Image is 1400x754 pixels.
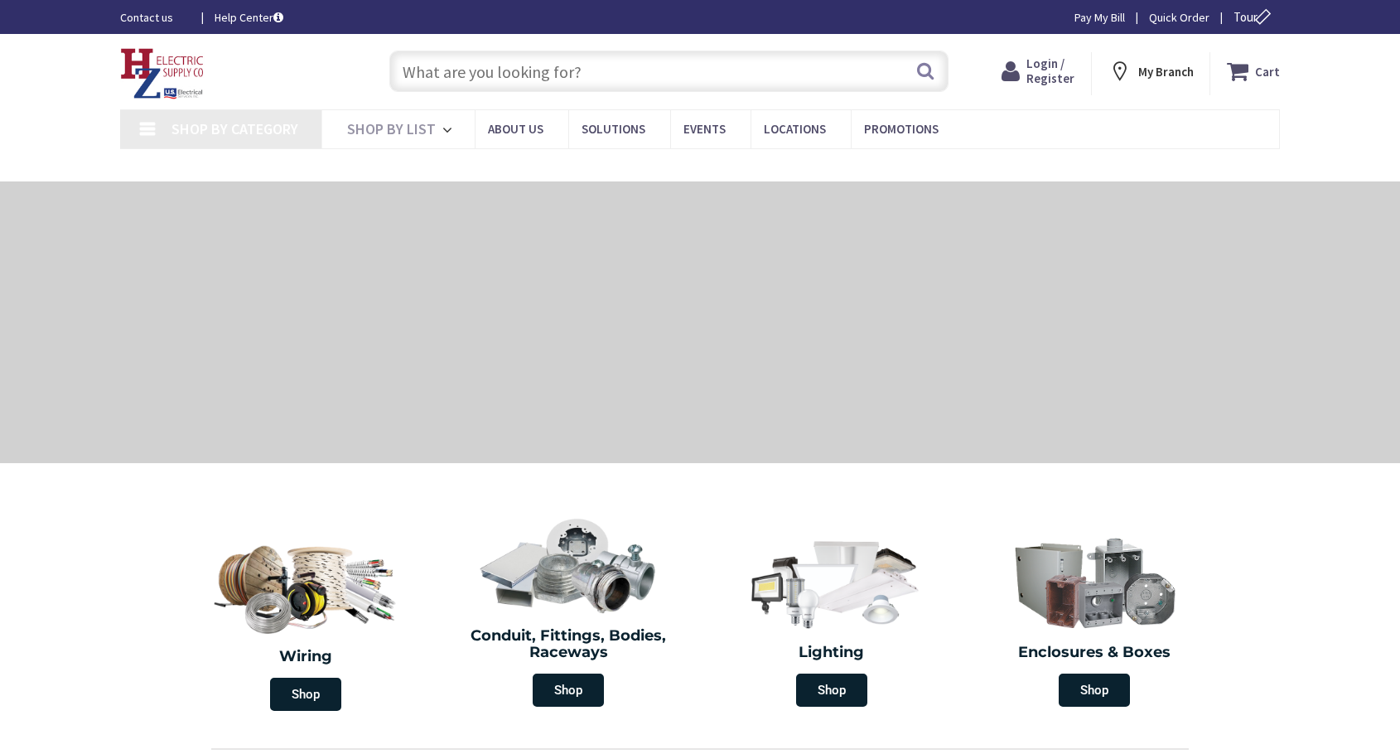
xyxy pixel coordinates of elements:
span: Shop By List [347,119,436,138]
a: Lighting Shop [704,525,959,715]
h2: Conduit, Fittings, Bodies, Raceways [450,628,688,661]
span: Shop [796,674,867,707]
span: Events [683,121,726,137]
span: Solutions [582,121,645,137]
a: Enclosures & Boxes Shop [968,525,1223,715]
strong: Cart [1255,56,1280,86]
strong: My Branch [1138,64,1194,80]
h2: Enclosures & Boxes [976,645,1214,661]
a: Help Center [215,9,283,26]
a: Quick Order [1149,9,1209,26]
h2: Lighting [712,645,951,661]
h2: Wiring [182,649,429,665]
span: Locations [764,121,826,137]
div: My Branch [1108,56,1194,86]
a: Conduit, Fittings, Bodies, Raceways Shop [442,509,697,715]
a: Pay My Bill [1074,9,1125,26]
input: What are you looking for? [389,51,949,92]
span: Shop [533,674,604,707]
span: Shop By Category [171,119,298,138]
span: Promotions [864,121,939,137]
span: Login / Register [1026,56,1074,86]
span: Shop [1059,674,1130,707]
span: Shop [270,678,341,711]
span: About Us [488,121,543,137]
img: HZ Electric Supply [120,48,205,99]
a: Contact us [120,9,188,26]
a: Cart [1227,56,1280,86]
a: Wiring Shop [174,525,437,719]
span: Tour [1233,9,1276,25]
a: Login / Register [1002,56,1074,86]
